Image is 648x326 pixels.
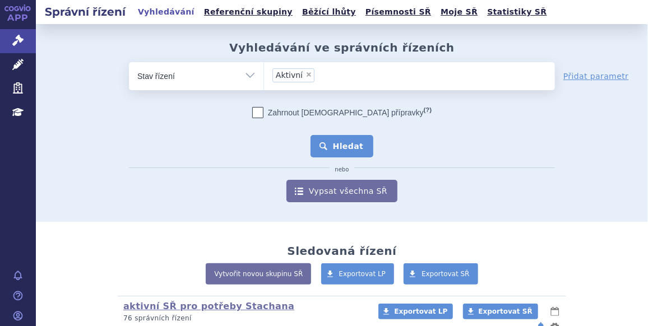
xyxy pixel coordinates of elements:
input: Aktivní [318,68,324,82]
a: Exportovat SŘ [404,263,478,285]
button: Hledat [311,135,374,157]
a: aktivní SŘ pro potřeby Stachana [123,301,294,311]
h2: Sledovaná řízení [287,244,396,258]
a: Běžící lhůty [299,4,359,20]
a: Vytvořit novou skupinu SŘ [206,263,311,285]
h2: Vyhledávání ve správních řízeních [229,41,455,54]
span: Exportovat LP [339,270,386,278]
a: Moje SŘ [437,4,481,20]
span: Exportovat SŘ [422,270,470,278]
span: Aktivní [276,71,303,79]
p: 76 správních řízení [123,314,364,323]
a: Statistiky SŘ [484,4,550,20]
a: Vypsat všechna SŘ [286,180,397,202]
h2: Správní řízení [36,4,135,20]
abbr: (?) [424,106,432,114]
a: Exportovat SŘ [463,304,538,319]
a: Exportovat LP [378,304,453,319]
a: Písemnosti SŘ [362,4,434,20]
a: Exportovat LP [321,263,395,285]
a: Vyhledávání [135,4,198,20]
span: Exportovat LP [394,308,447,315]
button: lhůty [549,305,561,318]
a: Referenční skupiny [201,4,296,20]
span: × [306,71,312,78]
span: Exportovat SŘ [479,308,533,315]
label: Zahrnout [DEMOGRAPHIC_DATA] přípravky [252,107,432,118]
i: nebo [330,166,355,173]
a: Přidat parametr [563,71,629,82]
